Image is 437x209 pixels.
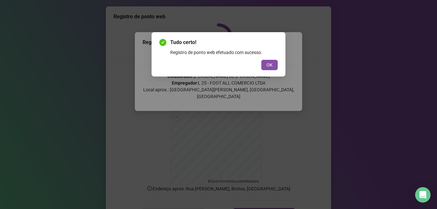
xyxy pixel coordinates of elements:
span: check-circle [159,39,166,46]
span: Tudo certo! [170,39,278,46]
div: Open Intercom Messenger [415,187,431,203]
span: OK [266,61,273,68]
div: Registro de ponto web efetuado com sucesso. [170,49,278,56]
button: OK [261,60,278,70]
